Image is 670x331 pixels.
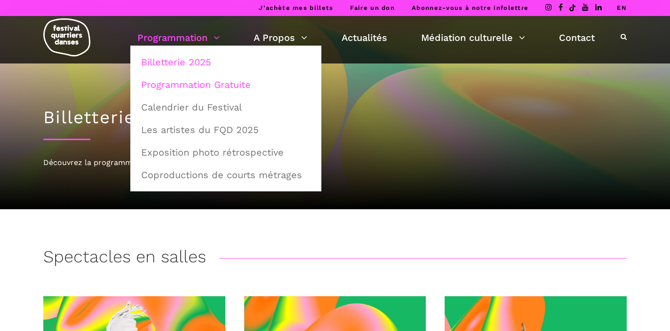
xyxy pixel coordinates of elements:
a: Les artistes du FQD 2025 [136,119,316,141]
a: Programmation Gratuite [136,74,316,95]
h3: Spectacles en salles [43,247,206,270]
div: Découvrez la programmation 2025 du Festival Quartiers Danses ! [43,157,627,169]
a: Actualités [342,30,387,46]
a: Exposition photo rétrospective [136,142,316,163]
a: Contact [559,30,595,46]
a: Médiation culturelle [421,30,525,46]
a: Coproductions de courts métrages [136,164,316,186]
a: Abonnez-vous à notre infolettre [412,4,528,11]
a: A Propos [254,30,307,46]
a: EN [617,4,627,11]
a: J’achète mes billets [259,4,333,11]
img: logo-fqd-med [43,18,90,56]
a: Billetterie 2025 [136,51,316,73]
a: Faire un don [350,4,395,11]
a: Programmation [137,30,220,46]
h1: Billetterie 2025 [43,107,627,128]
a: Calendrier du Festival [136,96,316,118]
